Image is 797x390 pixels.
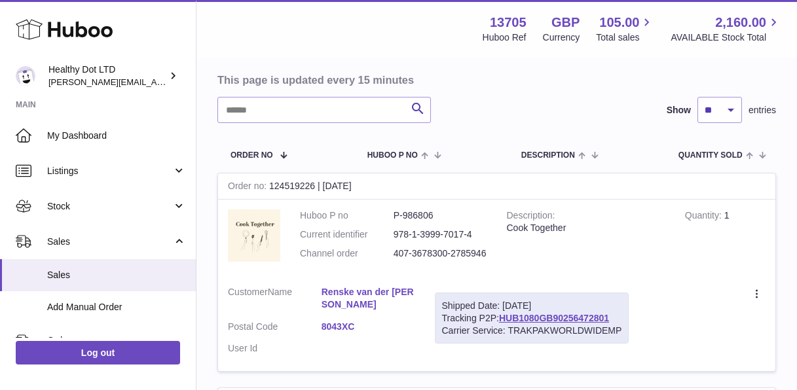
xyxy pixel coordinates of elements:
[675,200,775,276] td: 1
[47,200,172,213] span: Stock
[483,31,527,44] div: Huboo Ref
[499,313,609,323] a: HUB1080GB90256472801
[367,151,418,160] span: Huboo P no
[48,77,263,87] span: [PERSON_NAME][EMAIL_ADDRESS][DOMAIN_NAME]
[300,209,394,222] dt: Huboo P no
[322,321,415,333] a: 8043XC
[521,151,575,160] span: Description
[300,228,394,241] dt: Current identifier
[48,63,166,88] div: Healthy Dot LTD
[543,31,580,44] div: Currency
[228,209,280,262] img: 1716545230.png
[217,73,773,87] h3: This page is updated every 15 minutes
[685,210,724,224] strong: Quantity
[322,286,415,311] a: Renske van der [PERSON_NAME]
[394,209,487,222] dd: P-986806
[228,342,322,355] dt: User Id
[435,292,629,344] div: Tracking P2P:
[394,228,487,241] dd: 978-1-3999-7017-4
[394,247,487,260] dd: 407-3678300-2785946
[16,66,35,86] img: Dorothy@healthydot.com
[47,165,172,177] span: Listings
[47,334,172,347] span: Orders
[442,325,622,337] div: Carrier Service: TRAKPAKWORLDWIDEMP
[442,300,622,312] div: Shipped Date: [DATE]
[47,301,186,313] span: Add Manual Order
[228,321,322,336] dt: Postal Code
[47,269,186,281] span: Sales
[749,104,776,116] span: entries
[228,286,322,314] dt: Name
[218,173,775,200] div: 124519226 | [DATE]
[715,14,766,31] span: 2,160.00
[678,151,743,160] span: Quantity Sold
[300,247,394,260] dt: Channel order
[507,222,665,234] div: Cook Together
[599,14,639,31] span: 105.00
[596,31,654,44] span: Total sales
[231,151,273,160] span: Order No
[671,31,781,44] span: AVAILABLE Stock Total
[16,341,180,364] a: Log out
[47,236,172,248] span: Sales
[47,130,186,142] span: My Dashboard
[596,14,654,44] a: 105.00 Total sales
[667,104,691,116] label: Show
[490,14,527,31] strong: 13705
[507,210,555,224] strong: Description
[551,14,580,31] strong: GBP
[671,14,781,44] a: 2,160.00 AVAILABLE Stock Total
[228,287,268,297] span: Customer
[228,181,269,194] strong: Order no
